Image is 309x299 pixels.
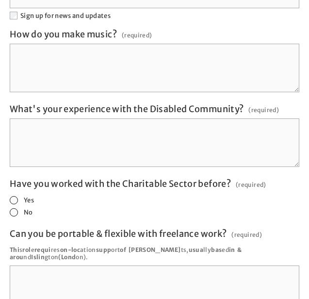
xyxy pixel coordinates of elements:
span: Sign up for news and updates [20,12,111,20]
b: Thi [10,246,19,253]
b: bas [211,246,222,253]
b: & [237,246,242,253]
span: (required) [248,103,279,116]
b: [PERSON_NAME] [129,246,181,253]
span: (required) [236,178,266,191]
input: Sign up for news and updates [10,12,17,19]
b: on-loc [60,246,80,253]
span: What's your experience with the Disabled Community? [10,103,244,115]
span: s e res ation ort ts, lly ed nd gton on). [10,246,244,261]
b: rol [22,246,31,253]
span: How do you make music? [10,29,117,40]
b: in [229,246,235,253]
b: arou [10,253,23,261]
span: (required) [122,29,152,42]
span: Yes [24,196,34,204]
span: Can you be portable & flexible with freelance work? [10,228,227,239]
b: requi [34,246,51,253]
b: of [120,246,126,253]
b: (Lond [58,253,76,261]
b: supp [96,246,111,253]
span: Have you worked with the Charitable Sector before? [10,178,231,189]
b: Islin [31,253,45,261]
b: usua [189,246,203,253]
span: No [24,208,33,216]
span: (required) [231,228,262,241]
